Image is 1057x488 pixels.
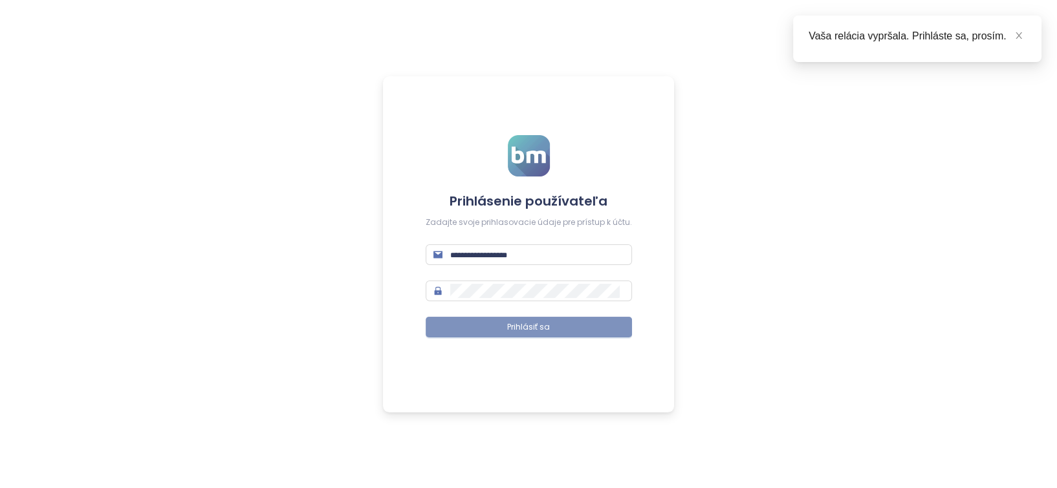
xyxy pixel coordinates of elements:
[508,135,550,176] img: logo
[809,28,1026,44] div: Vaša relácia vypršala. Prihláste sa, prosím.
[507,321,550,334] span: Prihlásiť sa
[426,217,632,229] div: Zadajte svoje prihlasovacie údaje pre prístup k účtu.
[426,317,632,337] button: Prihlásiť sa
[426,192,632,210] h4: Prihlásenie používateľa
[1014,31,1023,40] span: close
[433,250,442,259] span: mail
[433,286,442,295] span: lock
